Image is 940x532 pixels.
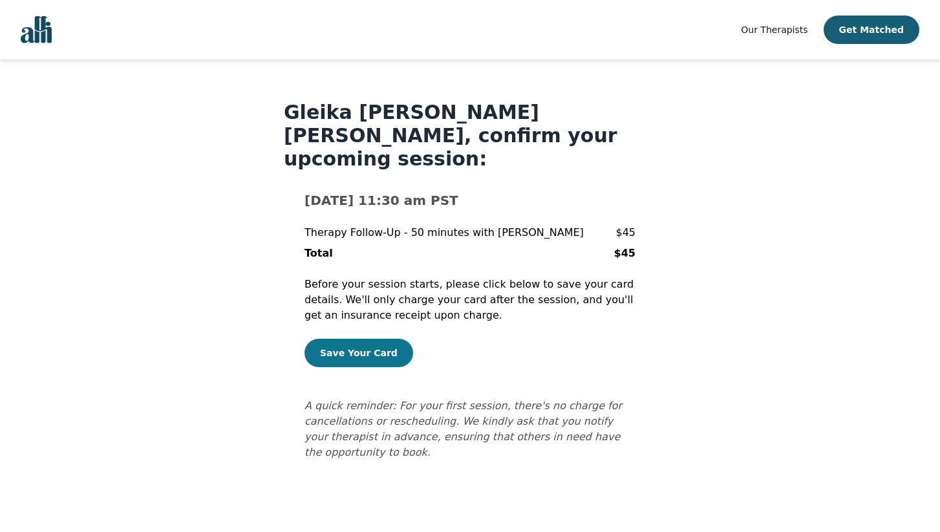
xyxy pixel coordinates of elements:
p: Therapy Follow-Up - 50 minutes with [PERSON_NAME] [304,225,584,240]
p: Before your session starts, please click below to save your card details. We'll only charge your ... [304,277,636,323]
span: Our Therapists [741,25,807,35]
b: [DATE] 11:30 am PST [304,193,458,208]
button: Get Matched [824,16,919,44]
button: Save Your Card [304,339,413,367]
img: alli logo [21,16,52,43]
a: Our Therapists [741,22,807,37]
h1: Gleika [PERSON_NAME] [PERSON_NAME], confirm your upcoming session: [284,101,656,171]
i: A quick reminder: For your first session, there's no charge for cancellations or rescheduling. We... [304,399,622,458]
p: $45 [615,225,636,240]
b: $45 [614,247,636,259]
b: Total [304,247,333,259]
